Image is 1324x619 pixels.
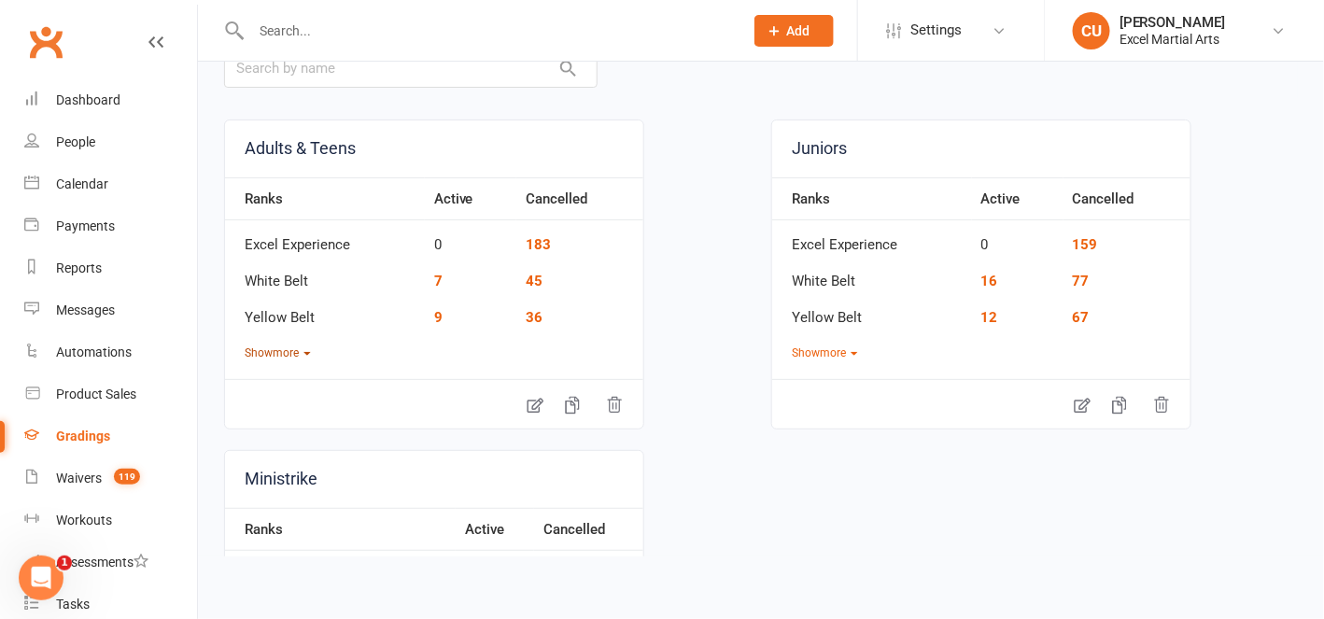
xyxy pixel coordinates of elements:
[1073,12,1110,49] div: CU
[434,273,443,289] a: 7
[526,309,542,326] a: 36
[225,220,425,257] td: Excel Experience
[225,293,425,330] td: Yellow Belt
[787,23,810,38] span: Add
[772,120,1190,177] a: Juniors
[24,163,197,205] a: Calendar
[772,220,972,257] td: Excel Experience
[56,260,102,275] div: Reports
[19,556,63,600] iframe: Intercom live chat
[24,457,197,499] a: Waivers 119
[225,177,425,220] th: Ranks
[246,18,730,44] input: Search...
[425,177,516,220] th: Active
[56,555,148,570] div: Assessments
[56,218,115,233] div: Payments
[56,92,120,107] div: Dashboard
[224,49,598,88] input: Search by name
[225,451,643,508] a: Ministrike
[56,302,115,317] div: Messages
[225,120,643,177] a: Adults & Teens
[56,429,110,443] div: Gradings
[24,289,197,331] a: Messages
[245,345,311,362] button: Showmore
[792,345,858,362] button: Showmore
[56,387,136,401] div: Product Sales
[24,415,197,457] a: Gradings
[972,177,1063,220] th: Active
[981,273,998,289] a: 16
[910,9,962,51] span: Settings
[1063,177,1190,220] th: Cancelled
[1120,14,1226,31] div: [PERSON_NAME]
[56,134,95,149] div: People
[1073,273,1090,289] a: 77
[526,273,542,289] a: 45
[425,220,516,257] td: 0
[24,373,197,415] a: Product Sales
[456,508,534,551] th: Active
[772,293,972,330] td: Yellow Belt
[772,177,972,220] th: Ranks
[24,121,197,163] a: People
[24,247,197,289] a: Reports
[56,471,102,485] div: Waivers
[24,205,197,247] a: Payments
[24,542,197,584] a: Assessments
[456,551,534,587] td: 0
[57,556,72,570] span: 1
[754,15,834,47] button: Add
[56,597,90,612] div: Tasks
[114,469,140,485] span: 119
[516,177,643,220] th: Cancelled
[24,499,197,542] a: Workouts
[772,257,972,293] td: White Belt
[1073,236,1098,253] a: 159
[534,508,643,551] th: Cancelled
[56,513,112,528] div: Workouts
[24,331,197,373] a: Automations
[56,345,132,359] div: Automations
[1120,31,1226,48] div: Excel Martial Arts
[22,19,69,65] a: Clubworx
[434,309,443,326] a: 9
[225,551,456,587] td: Excel Experience
[1073,309,1090,326] a: 67
[981,309,998,326] a: 12
[526,236,551,253] a: 183
[24,79,197,121] a: Dashboard
[972,220,1063,257] td: 0
[225,508,456,551] th: Ranks
[56,176,108,191] div: Calendar
[225,257,425,293] td: White Belt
